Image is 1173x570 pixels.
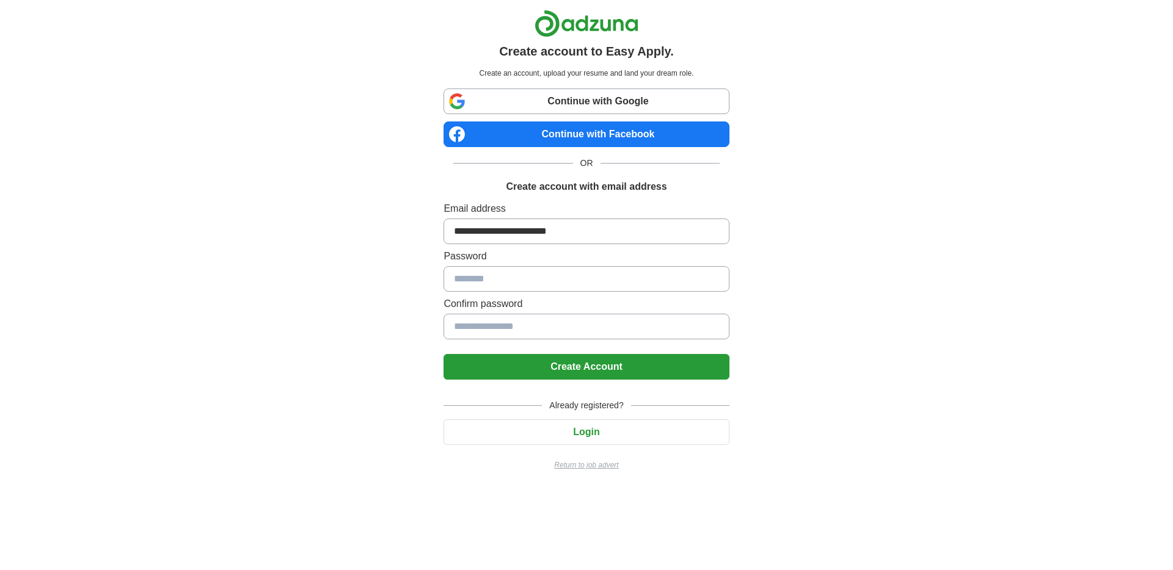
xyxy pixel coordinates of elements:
[506,179,667,194] h1: Create account with email address
[499,42,674,60] h1: Create account to Easy Apply.
[573,157,601,170] span: OR
[444,427,729,437] a: Login
[444,460,729,471] a: Return to job advert
[542,399,630,412] span: Already registered?
[444,201,729,216] label: Email address
[444,419,729,445] button: Login
[444,297,729,311] label: Confirm password
[444,88,729,114] a: Continue with Google
[444,354,729,380] button: Create Account
[535,10,638,37] img: Adzuna logo
[444,121,729,147] a: Continue with Facebook
[444,249,729,264] label: Password
[446,68,726,79] p: Create an account, upload your resume and land your dream role.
